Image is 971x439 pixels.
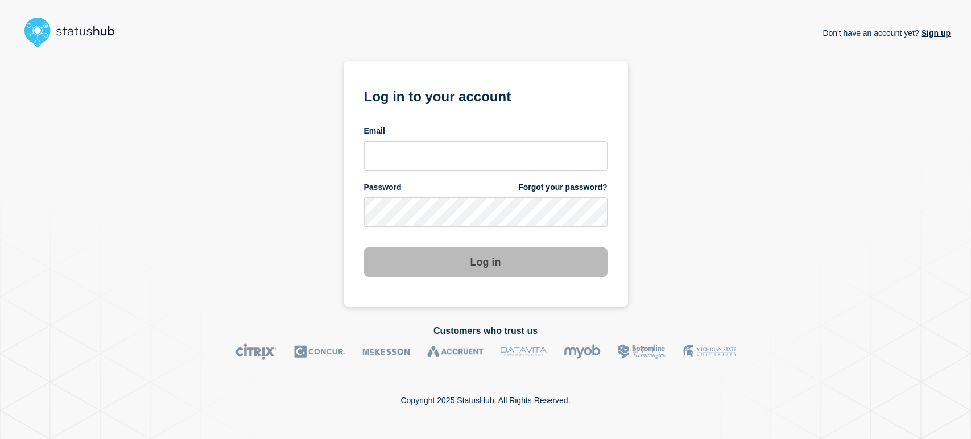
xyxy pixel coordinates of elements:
[20,14,129,50] img: StatusHub logo
[364,197,608,227] input: password input
[294,343,345,360] img: Concur logo
[564,343,601,360] img: myob logo
[400,396,570,405] p: Copyright 2025 StatusHub. All Rights Reserved.
[20,326,951,336] h2: Customers who trust us
[364,182,402,193] span: Password
[427,343,484,360] img: Accruent logo
[501,343,547,360] img: DataVita logo
[364,141,608,171] input: email input
[919,28,951,38] a: Sign up
[364,85,608,106] h1: Log in to your account
[235,343,277,360] img: Citrix logo
[618,343,666,360] img: Bottomline logo
[518,182,607,193] a: Forgot your password?
[362,343,410,360] img: McKesson logo
[823,19,951,47] p: Don't have an account yet?
[364,247,608,277] button: Log in
[364,126,385,136] span: Email
[683,343,736,360] img: MSU logo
